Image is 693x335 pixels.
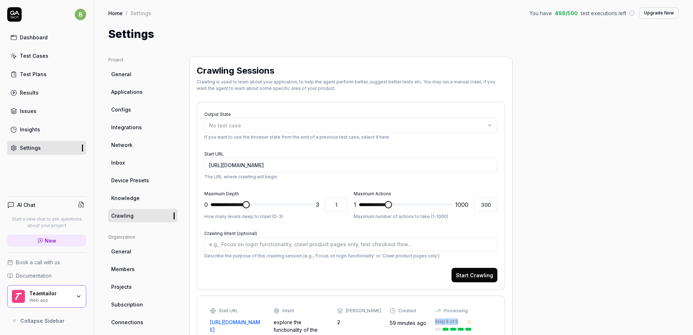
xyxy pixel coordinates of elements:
div: Step 5 of 5 [435,318,458,325]
label: Output State [204,112,231,117]
span: Inbox [111,159,125,166]
span: Book a call with us [16,258,60,266]
a: General [108,245,178,258]
label: Crawling Intent (optional) [204,231,257,236]
span: 1000 [455,200,468,209]
label: Maximum Actions [354,191,391,196]
a: [URL][DOMAIN_NAME] [210,318,265,334]
a: Book a call with us [7,258,86,266]
a: Device Presets [108,174,178,187]
a: Inbox [108,156,178,169]
span: 0 [204,200,208,209]
a: Crawling [108,209,178,222]
button: Start Crawling [452,268,497,282]
span: Knowledge [111,194,140,202]
a: Network [108,138,178,152]
a: Home [108,9,123,17]
span: 1 [354,200,356,209]
div: Organization [108,234,178,240]
img: Teamtailor Logo [12,290,25,303]
a: New [7,235,86,247]
p: Start a new chat to ask questions about your project [7,216,86,229]
label: Start URL [204,151,224,157]
span: Configs [111,106,131,113]
button: b [75,7,86,22]
input: https://app.teamtailor-staging.com [204,158,497,172]
button: Teamtailor LogoTeamtailorWeb app [7,285,86,308]
p: How many levels deep to crawl (0-3) [204,213,348,220]
a: Test Plans [7,67,86,81]
div: Issues [20,107,36,115]
button: Upgrade Now [639,7,679,19]
span: 498 / 500 [555,9,578,17]
div: Start URL [219,308,238,314]
a: Documentation [7,272,86,279]
div: Test Cases [20,52,48,60]
span: Crawling [111,212,134,219]
h2: Crawling Sessions [197,64,274,77]
span: Integrations [111,123,142,131]
div: Processing [444,308,468,314]
span: New [45,237,56,244]
span: Members [111,265,135,273]
a: General [108,68,178,81]
div: / [126,9,127,17]
span: General [111,248,131,255]
p: The URL where crawling will begin [204,174,497,180]
p: Maximum number of actions to take (1-1000) [354,213,497,220]
span: test executions left [581,9,626,17]
a: Knowledge [108,191,178,205]
a: Applications [108,85,178,99]
span: Documentation [16,272,52,279]
div: Web app [29,297,71,303]
a: Results [7,86,86,100]
div: Insights [20,126,40,133]
a: Subscription [108,298,178,311]
span: Device Presets [111,177,149,184]
button: Collapse Sidebar [7,313,86,328]
span: Connections [111,318,143,326]
time: 59 minutes ago [390,320,426,326]
a: Insights [7,122,86,136]
div: Created [398,308,416,314]
div: Dashboard [20,34,48,41]
span: No test case [209,122,241,129]
h4: AI Chat [17,201,35,209]
a: Test Cases [7,49,86,63]
h1: Settings [108,26,154,42]
p: Describe the purpose of this crawling session (e.g., 'Focus on login functionality' or 'Crawl pro... [204,253,497,259]
div: [PERSON_NAME] [346,308,381,314]
label: Maximum Depth [204,191,239,196]
a: Members [108,262,178,276]
div: Intent [282,308,294,314]
div: Teamtailor [29,290,71,297]
div: Settings [20,144,41,152]
span: Applications [111,88,143,96]
span: General [111,70,131,78]
div: Settings [130,9,151,17]
div: Results [20,89,39,96]
span: 3 [316,200,319,209]
a: Settings [7,141,86,155]
button: No test case [204,118,497,132]
a: Configs [108,103,178,116]
a: Integrations [108,121,178,134]
div: Crawling is used to learn about your application, to help the agent perform better, suggest bette... [197,79,505,92]
a: Connections [108,316,178,329]
a: Dashboard [7,30,86,44]
span: Network [111,141,132,149]
span: Projects [111,283,132,291]
div: 2 [337,318,381,326]
a: Issues [7,104,86,118]
p: If you want to use the browser state from the end of a previous test case, select it here [204,134,497,140]
span: Collapse Sidebar [20,317,65,325]
div: Test Plans [20,70,47,78]
span: You have [529,9,552,17]
span: Subscription [111,301,143,308]
a: Projects [108,280,178,293]
div: Project [108,57,178,63]
span: b [75,9,86,20]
